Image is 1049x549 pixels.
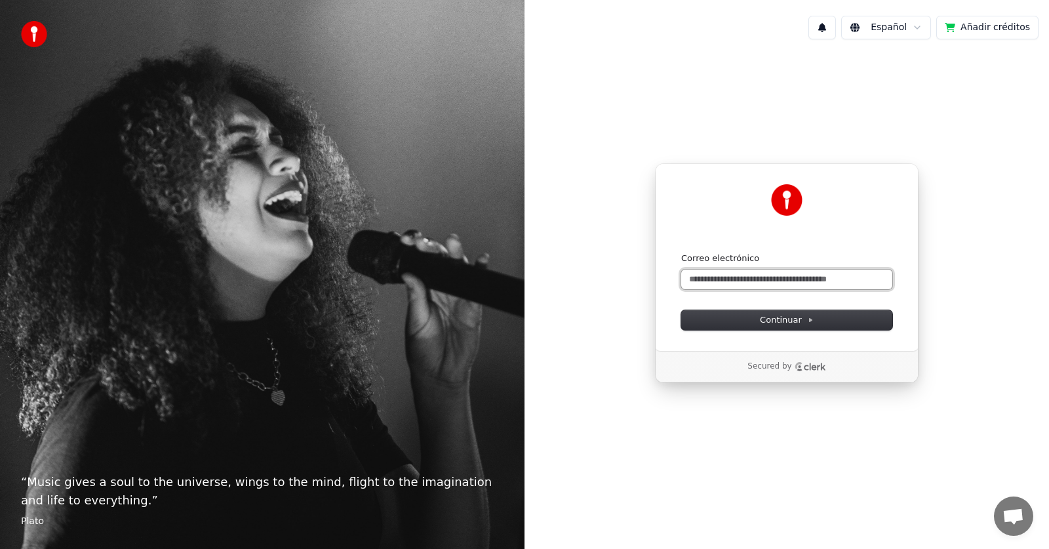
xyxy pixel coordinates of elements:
[936,16,1039,39] button: Añadir créditos
[681,310,892,330] button: Continuar
[795,362,826,371] a: Clerk logo
[747,361,791,372] p: Secured by
[994,497,1033,536] div: Chat abierto
[771,184,802,216] img: Youka
[21,21,47,47] img: youka
[760,314,814,326] span: Continuar
[21,473,504,510] p: “ Music gives a soul to the universe, wings to the mind, flight to the imagination and life to ev...
[681,253,759,264] label: Correo electrónico
[21,515,504,528] footer: Plato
